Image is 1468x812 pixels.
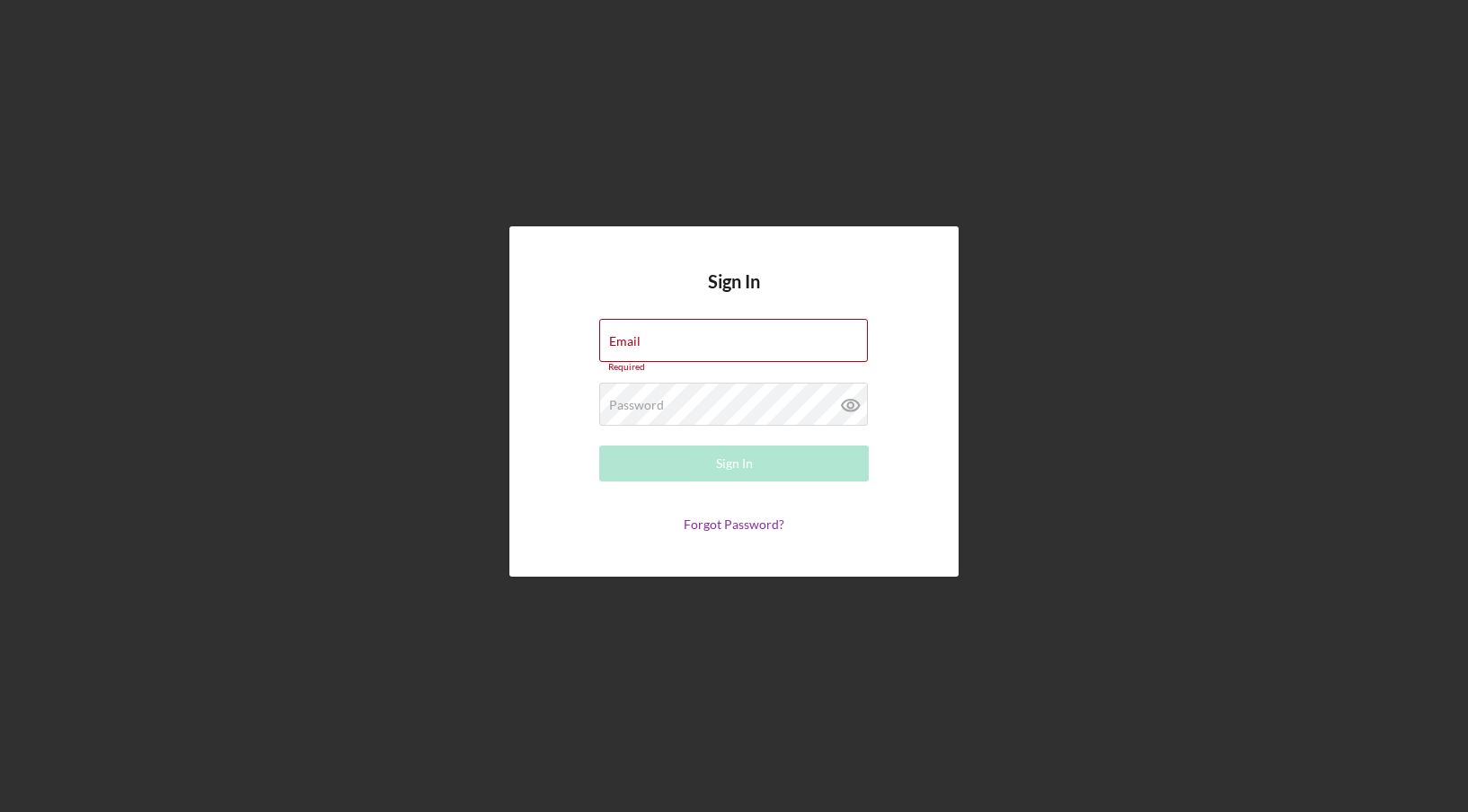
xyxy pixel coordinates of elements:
button: Sign In [599,446,869,481]
label: Email [609,334,641,349]
h4: Sign In [708,271,760,319]
div: Sign In [716,446,753,481]
label: Password [609,398,664,412]
div: Required [599,362,869,373]
a: Forgot Password? [684,516,784,532]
